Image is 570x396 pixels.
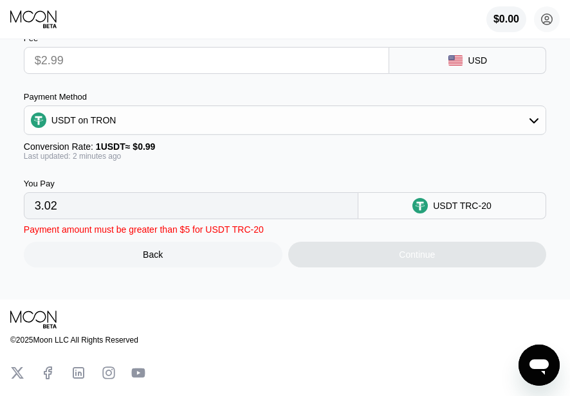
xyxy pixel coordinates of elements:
div: Payment amount must be greater than $5 for USDT TRC-20 [24,224,264,235]
span: 1 USDT ≈ $0.99 [96,141,156,152]
div: $0.00 [493,14,519,25]
div: Conversion Rate: [24,141,546,152]
div: Back [24,242,282,267]
input: $0.00 [35,48,379,73]
div: USD [468,55,488,66]
div: © 2025 Moon LLC All Rights Reserved [10,336,560,345]
div: $0.00 [486,6,526,32]
div: USDT TRC-20 [433,201,492,211]
div: Back [143,249,163,260]
div: You Pay [24,179,358,188]
div: Last updated: 2 minutes ago [24,152,546,161]
div: USDT on TRON [24,107,546,133]
iframe: Button to launch messaging window [519,345,560,386]
div: USDT on TRON [51,115,116,125]
div: Payment Method [24,92,546,102]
